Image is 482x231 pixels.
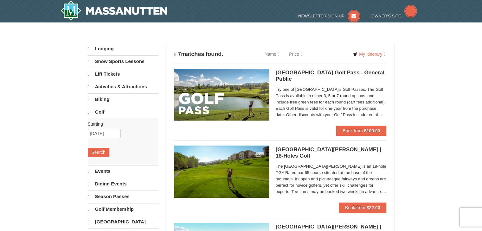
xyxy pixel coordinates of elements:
[174,146,269,197] img: 6619859-85-1f84791f.jpg
[371,14,417,18] a: Owner's Site
[88,190,158,203] a: Season Passes
[88,148,109,157] button: Search
[276,163,387,195] span: The [GEOGRAPHIC_DATA][PERSON_NAME] is an 18-hole PGA Rated par 65 course situated at the base of ...
[61,1,168,21] img: Massanutten Resort Logo
[178,51,181,57] span: 7
[336,126,386,136] button: Book from $109.00
[276,86,387,118] span: Try one of [GEOGRAPHIC_DATA]'s Golf Passes. The Golf Pass is available in either 3, 5 or 7 round ...
[174,51,223,58] h4: matches found.
[174,69,269,121] img: 6619859-108-f6e09677.jpg
[88,216,158,228] a: [GEOGRAPHIC_DATA]
[88,93,158,105] a: Biking
[298,14,360,18] a: Newsletter Sign Up
[88,165,158,177] a: Events
[284,48,307,60] a: Price
[343,128,363,133] span: Book from
[364,128,380,133] strong: $109.00
[88,68,158,80] a: Lift Tickets
[345,205,365,210] span: Book from
[276,70,387,82] h5: [GEOGRAPHIC_DATA] Golf Pass - General Public
[88,178,158,190] a: Dining Events
[298,14,344,18] span: Newsletter Sign Up
[88,106,158,118] a: Golf
[339,203,387,213] button: Book from $22.00
[276,147,387,159] h5: [GEOGRAPHIC_DATA][PERSON_NAME] | 18-Holes Golf
[88,81,158,93] a: Activities & Attractions
[349,49,389,59] a: My Itinerary
[88,203,158,215] a: Golf Membership
[88,43,158,55] a: Lodging
[260,48,284,60] a: Name
[88,55,158,67] a: Snow Sports Lessons
[88,121,154,127] label: Starting
[61,1,168,21] a: Massanutten Resort
[367,205,380,210] strong: $22.00
[371,14,401,18] span: Owner's Site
